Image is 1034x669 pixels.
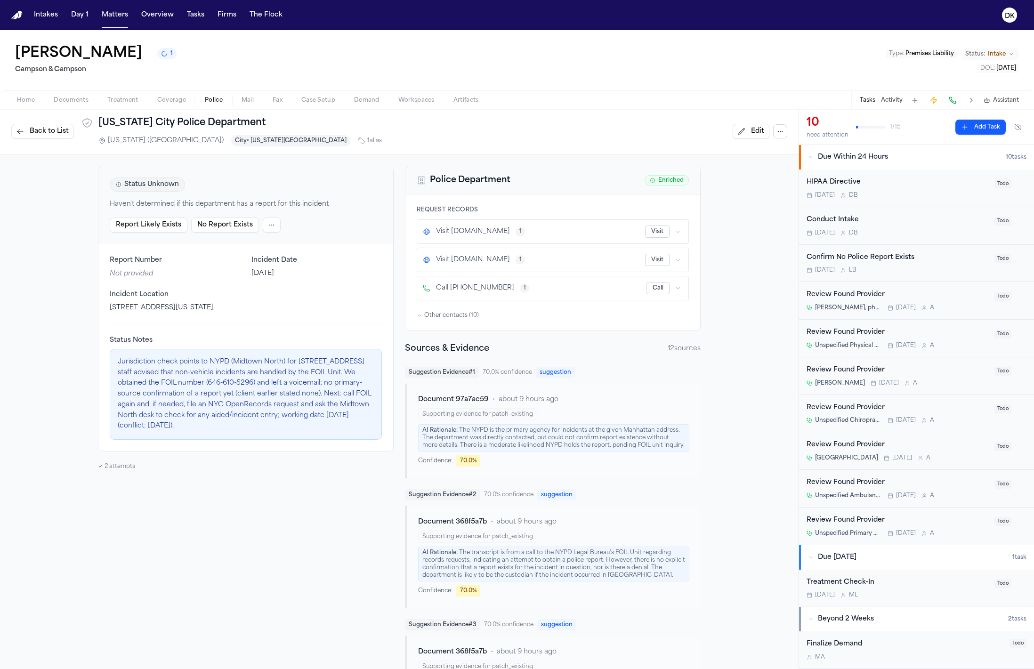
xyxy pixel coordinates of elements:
[807,440,989,451] div: Review Found Provider
[110,270,153,277] span: Not provided
[930,304,934,312] span: A
[896,417,916,424] span: [DATE]
[815,229,835,237] span: [DATE]
[520,283,529,293] button: View 1 source
[422,550,458,556] span: AI Rationale:
[110,303,382,313] p: [STREET_ADDRESS][US_STATE]
[15,45,142,62] button: Edit matter name
[456,585,480,596] div: 70.0 %
[818,614,874,624] span: Beyond 2 Weeks
[98,463,394,470] div: ✓ 2 attempts
[405,619,480,630] span: Suggestion Evidence # 3
[799,357,1034,395] div: Open task: Review Found Provider
[645,254,670,266] button: Visit
[405,342,489,355] h2: Sources & Evidence
[896,304,916,312] span: [DATE]
[994,179,1011,188] span: Todo
[491,647,493,657] span: •
[516,255,525,265] button: View 1 source
[537,619,576,630] span: suggestion
[994,579,1011,588] span: Todo
[417,312,479,319] button: Other contacts (10)
[424,312,479,319] span: Other contacts ( 10 )
[994,442,1011,451] span: Todo
[493,395,495,404] span: •
[799,570,1034,607] div: Open task: Treatment Check-In
[881,97,903,104] button: Activity
[418,408,537,420] div: Supporting evidence for patch_existing
[54,97,89,104] span: Documents
[799,169,1034,207] div: Open task: HIPAA Directive
[645,175,689,185] span: Enriched
[815,417,882,424] span: Unspecified Chiropractor in [US_STATE], [GEOGRAPHIC_DATA]
[436,283,514,293] span: Call [PHONE_NUMBER]
[15,45,142,62] h1: [PERSON_NAME]
[815,192,835,199] span: [DATE]
[889,51,904,56] span: Type :
[849,192,858,199] span: D B
[799,245,1034,282] div: Open task: Confirm No Police Report Exists
[807,215,989,226] div: Conduct Intake
[988,50,1006,58] span: Intake
[1010,120,1026,135] button: Hide completed tasks (⌘⇧H)
[1010,639,1026,648] span: Todo
[896,342,916,349] span: [DATE]
[799,395,1034,433] div: Open task: Review Found Provider
[815,530,882,537] span: Unspecified Primary Care Physician in [US_STATE], [GEOGRAPHIC_DATA]
[418,457,452,465] span: Confidence:
[422,427,458,433] span: AI Rationale:
[994,292,1011,301] span: Todo
[815,591,835,599] span: [DATE]
[930,530,934,537] span: A
[913,379,917,387] span: A
[491,517,493,527] span: •
[994,217,1011,226] span: Todo
[733,124,769,139] button: Edit
[11,11,23,20] img: Finch Logo
[994,404,1011,413] span: Todo
[499,395,558,404] span: about 9 hours ago
[807,365,989,376] div: Review Found Provider
[484,491,533,499] span: 70.0 % confidence
[815,304,882,312] span: [PERSON_NAME], physician in [US_STATE], [GEOGRAPHIC_DATA]
[11,11,23,20] a: Home
[516,227,525,236] button: View 1 source
[807,252,989,263] div: Confirm No Police Report Exists
[367,137,382,145] span: 1 alias
[815,653,825,661] span: M A
[497,517,557,527] span: about 9 hours ago
[799,145,1034,169] button: Due Within 24 Hours10tasks
[946,94,959,107] button: Make a Call
[405,489,480,500] span: Suggestion Evidence # 2
[273,97,283,104] span: Fax
[242,97,254,104] span: Mail
[799,207,1034,245] div: Open task: Conduct Intake
[807,403,989,413] div: Review Found Provider
[799,631,1034,669] div: Open task: Finalize Demand
[205,97,223,104] span: Police
[807,577,989,588] div: Treatment Check-In
[818,153,888,162] span: Due Within 24 Hours
[98,116,382,129] h1: [US_STATE] City Police Department
[955,120,1006,135] button: Add Task
[994,254,1011,263] span: Todo
[879,379,899,387] span: [DATE]
[418,647,487,657] span: Document 368f5a7b
[246,7,286,24] button: The Flock
[807,290,989,300] div: Review Found Provider
[994,330,1011,339] span: Todo
[110,199,382,210] p: Haven't determined if this department has a report for this incident
[818,553,856,562] span: Due [DATE]
[214,7,240,24] button: Firms
[405,367,479,378] span: Suggestion Evidence # 1
[994,480,1011,489] span: Todo
[799,432,1034,470] div: Open task: Review Found Provider
[497,647,557,657] span: about 9 hours ago
[456,455,480,467] div: 70.0 %
[930,417,934,424] span: A
[30,127,69,136] span: Back to List
[430,174,510,187] h2: Police Department
[984,97,1019,104] button: Assistant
